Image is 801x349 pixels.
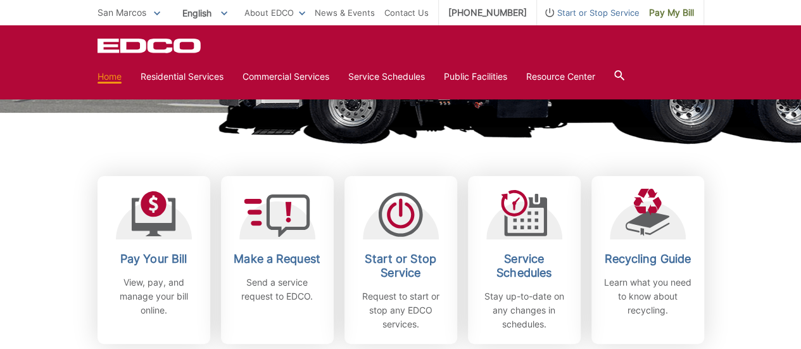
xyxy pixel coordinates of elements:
[348,70,425,84] a: Service Schedules
[98,7,146,18] span: San Marcos
[354,252,448,280] h2: Start or Stop Service
[107,252,201,266] h2: Pay Your Bill
[244,6,305,20] a: About EDCO
[468,176,581,344] a: Service Schedules Stay up-to-date on any changes in schedules.
[221,176,334,344] a: Make a Request Send a service request to EDCO.
[230,276,324,303] p: Send a service request to EDCO.
[107,276,201,317] p: View, pay, and manage your bill online.
[384,6,429,20] a: Contact Us
[477,289,571,331] p: Stay up-to-date on any changes in schedules.
[649,6,694,20] span: Pay My Bill
[591,176,704,344] a: Recycling Guide Learn what you need to know about recycling.
[354,289,448,331] p: Request to start or stop any EDCO services.
[141,70,224,84] a: Residential Services
[477,252,571,280] h2: Service Schedules
[173,3,237,23] span: English
[230,252,324,266] h2: Make a Request
[315,6,375,20] a: News & Events
[601,276,695,317] p: Learn what you need to know about recycling.
[98,176,210,344] a: Pay Your Bill View, pay, and manage your bill online.
[444,70,507,84] a: Public Facilities
[526,70,595,84] a: Resource Center
[601,252,695,266] h2: Recycling Guide
[98,70,122,84] a: Home
[243,70,329,84] a: Commercial Services
[98,38,203,53] a: EDCD logo. Return to the homepage.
